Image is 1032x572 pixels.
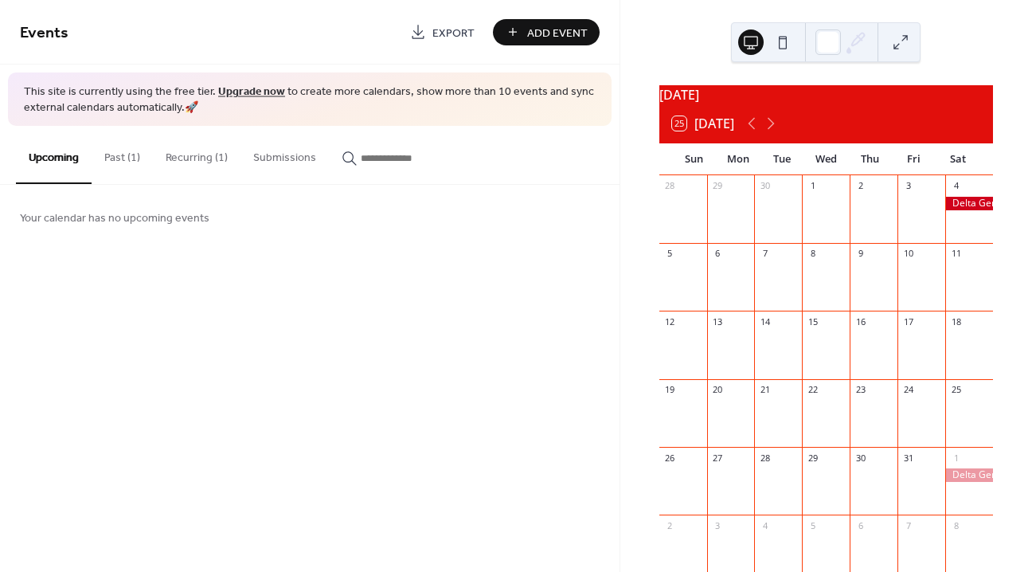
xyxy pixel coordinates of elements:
[950,384,962,396] div: 25
[807,384,819,396] div: 22
[945,197,993,210] div: Delta Gems
[240,126,329,182] button: Submissions
[712,452,724,464] div: 27
[950,315,962,327] div: 18
[712,315,724,327] div: 13
[759,315,771,327] div: 14
[854,519,866,531] div: 6
[902,315,914,327] div: 17
[902,384,914,396] div: 24
[24,84,596,116] span: This site is currently using the free tier. to create more calendars, show more than 10 events an...
[664,519,676,531] div: 2
[902,180,914,192] div: 3
[854,315,866,327] div: 16
[902,452,914,464] div: 31
[854,452,866,464] div: 30
[398,19,487,45] a: Export
[950,248,962,260] div: 11
[902,248,914,260] div: 10
[20,18,68,49] span: Events
[760,143,803,175] div: Tue
[759,384,771,396] div: 21
[20,210,209,227] span: Your calendar has no upcoming events
[659,85,993,104] div: [DATE]
[807,248,819,260] div: 8
[807,315,819,327] div: 15
[672,143,716,175] div: Sun
[664,248,676,260] div: 5
[807,180,819,192] div: 1
[664,315,676,327] div: 12
[432,25,475,41] span: Export
[712,180,724,192] div: 29
[950,452,962,464] div: 1
[664,452,676,464] div: 26
[936,143,980,175] div: Sat
[664,384,676,396] div: 19
[854,384,866,396] div: 23
[892,143,936,175] div: Fri
[854,248,866,260] div: 9
[218,81,285,103] a: Upgrade now
[950,519,962,531] div: 8
[950,180,962,192] div: 4
[945,468,993,482] div: Delta Gems
[716,143,760,175] div: Mon
[848,143,892,175] div: Thu
[759,248,771,260] div: 7
[759,180,771,192] div: 30
[712,519,724,531] div: 3
[527,25,588,41] span: Add Event
[92,126,153,182] button: Past (1)
[666,112,740,135] button: 25[DATE]
[16,126,92,184] button: Upcoming
[854,180,866,192] div: 2
[807,452,819,464] div: 29
[759,519,771,531] div: 4
[712,248,724,260] div: 6
[804,143,848,175] div: Wed
[664,180,676,192] div: 28
[153,126,240,182] button: Recurring (1)
[902,519,914,531] div: 7
[807,519,819,531] div: 5
[493,19,600,45] button: Add Event
[759,452,771,464] div: 28
[712,384,724,396] div: 20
